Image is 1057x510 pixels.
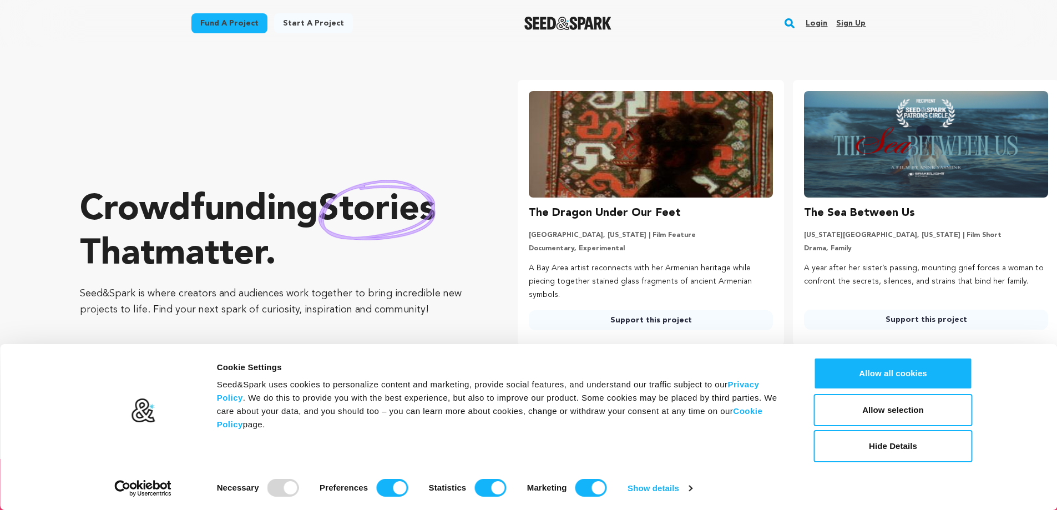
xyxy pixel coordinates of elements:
a: Seed&Spark Homepage [524,17,611,30]
strong: Marketing [527,483,567,492]
p: A year after her sister’s passing, mounting grief forces a woman to confront the secrets, silence... [804,262,1048,289]
p: Drama, Family [804,244,1048,253]
h3: The Sea Between Us [804,204,915,222]
img: Seed&Spark Logo Dark Mode [524,17,611,30]
a: Fund a project [191,13,267,33]
strong: Statistics [429,483,467,492]
button: Hide Details [814,430,973,462]
a: Support this project [529,310,773,330]
a: Show details [628,480,692,497]
strong: Preferences [320,483,368,492]
legend: Consent Selection [216,474,217,475]
h3: The Dragon Under Our Feet [529,204,681,222]
img: logo [130,398,155,423]
strong: Necessary [217,483,259,492]
p: [GEOGRAPHIC_DATA], [US_STATE] | Film Feature [529,231,773,240]
img: hand sketched image [318,180,436,240]
div: Cookie Settings [217,361,789,374]
img: The Sea Between Us image [804,91,1048,198]
a: Start a project [274,13,353,33]
div: Seed&Spark uses cookies to personalize content and marketing, provide social features, and unders... [217,378,789,431]
p: Seed&Spark is where creators and audiences work together to bring incredible new projects to life... [80,286,473,318]
a: Login [806,14,827,32]
span: matter [155,237,265,272]
p: [US_STATE][GEOGRAPHIC_DATA], [US_STATE] | Film Short [804,231,1048,240]
p: Documentary, Experimental [529,244,773,253]
a: Usercentrics Cookiebot - opens in a new window [94,480,191,497]
img: The Dragon Under Our Feet image [529,91,773,198]
button: Allow selection [814,394,973,426]
a: Support this project [804,310,1048,330]
button: Allow all cookies [814,357,973,390]
p: Crowdfunding that . [80,188,473,277]
a: Sign up [836,14,866,32]
p: A Bay Area artist reconnects with her Armenian heritage while piecing together stained glass frag... [529,262,773,301]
